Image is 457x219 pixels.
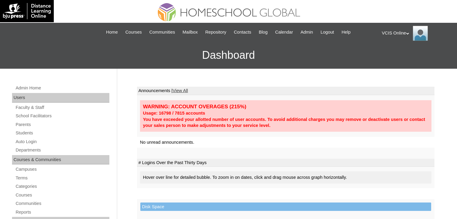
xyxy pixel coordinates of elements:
a: Blog [256,29,270,36]
span: Help [342,29,351,36]
div: WARNING: ACCOUNT OVERAGES (215%) [143,103,428,110]
td: Announcements | [137,87,434,95]
a: Faculty & Staff [15,104,109,111]
td: # Logins Over the Past Thirty Days [137,159,434,167]
a: Communities [15,200,109,207]
a: Terms [15,174,109,182]
span: Repository [205,29,226,36]
span: Blog [259,29,267,36]
a: Courses [122,29,145,36]
td: Disk Space [140,202,431,211]
a: Communities [146,29,178,36]
span: Courses [125,29,142,36]
img: logo-white.png [3,3,51,19]
td: No unread announcements. [137,137,434,148]
a: Logout [318,29,337,36]
a: Home [103,29,121,36]
h3: Dashboard [3,42,454,69]
div: VCIS Online [382,26,451,41]
div: You have exceeded your allotted number of user accounts. To avoid additional charges you may remo... [143,116,428,129]
a: Mailbox [180,29,201,36]
a: Contacts [231,29,254,36]
a: Admin [297,29,316,36]
span: Contacts [234,29,251,36]
a: Auto Login [15,138,109,145]
span: Mailbox [183,29,198,36]
a: Categories [15,183,109,190]
div: Courses & Communities [12,155,109,165]
a: Help [339,29,354,36]
div: Users [12,93,109,103]
a: Repository [202,29,229,36]
span: Home [106,29,118,36]
a: View All [172,88,188,93]
a: Admin Home [15,84,109,92]
span: Communities [149,29,175,36]
a: Campuses [15,166,109,173]
div: Hover over line for detailed bubble. To zoom in on dates, click and drag mouse across graph horiz... [140,171,431,184]
span: Admin [300,29,313,36]
span: Logout [321,29,334,36]
a: Courses [15,191,109,199]
a: Parents [15,121,109,128]
img: VCIS Online Admin [413,26,428,41]
span: Calendar [275,29,293,36]
a: Departments [15,146,109,154]
a: Reports [15,208,109,216]
strong: Usage: 16798 / 7815 accounts [143,111,205,115]
a: Calendar [272,29,296,36]
a: School Facilitators [15,112,109,120]
a: Students [15,129,109,137]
